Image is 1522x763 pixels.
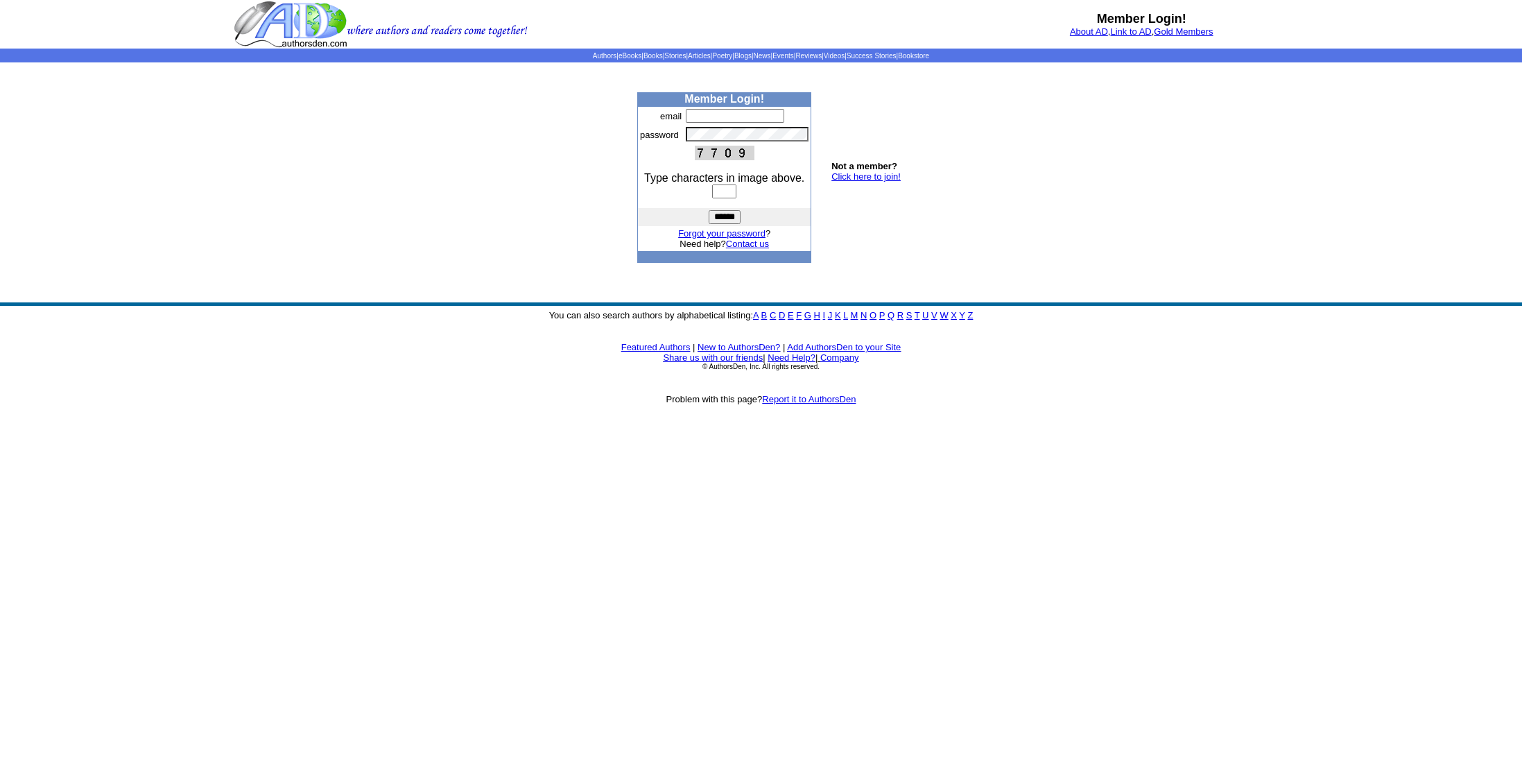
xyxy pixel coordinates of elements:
[779,310,785,320] a: D
[660,111,682,121] font: email
[915,310,920,320] a: T
[762,394,856,404] a: Report it to AuthorsDen
[861,310,867,320] a: N
[763,352,765,363] font: |
[768,352,815,363] a: Need Help?
[897,310,903,320] a: R
[1110,26,1151,37] a: Link to AD
[698,342,780,352] a: New to AuthorsDen?
[804,310,811,320] a: G
[815,352,859,363] font: |
[814,310,820,320] a: H
[906,310,913,320] a: S
[772,52,794,60] a: Events
[967,310,973,320] a: Z
[684,93,764,105] b: Member Login!
[678,228,766,239] a: Forgot your password
[1154,26,1213,37] a: Gold Members
[640,130,679,140] font: password
[695,146,754,160] img: This Is CAPTCHA Image
[643,52,663,60] a: Books
[823,310,826,320] a: I
[644,172,804,184] font: Type characters in image above.
[888,310,894,320] a: Q
[754,52,771,60] a: News
[549,310,974,320] font: You can also search authors by alphabetical listing:
[898,52,929,60] a: Bookstore
[796,310,802,320] a: F
[734,52,752,60] a: Blogs
[847,52,897,60] a: Success Stories
[726,239,769,249] a: Contact us
[664,52,686,60] a: Stories
[788,310,794,320] a: E
[824,52,845,60] a: Videos
[787,342,901,352] a: Add AuthorsDen to your Site
[678,228,770,239] font: ?
[621,342,691,352] a: Featured Authors
[940,310,948,320] a: W
[666,394,856,404] font: Problem with this page?
[1070,26,1213,37] font: , ,
[959,310,965,320] a: Y
[619,52,641,60] a: eBooks
[783,342,785,352] font: |
[851,310,858,320] a: M
[831,171,901,182] a: Click here to join!
[831,161,897,171] b: Not a member?
[593,52,616,60] a: Authors
[835,310,841,320] a: K
[712,52,732,60] a: Poetry
[1097,12,1186,26] b: Member Login!
[828,310,833,320] a: J
[663,352,763,363] a: Share us with our friends
[843,310,848,320] a: L
[680,239,769,249] font: Need help?
[593,52,929,60] span: | | | | | | | | | | | |
[879,310,885,320] a: P
[931,310,937,320] a: V
[820,352,859,363] a: Company
[1070,26,1108,37] a: About AD
[770,310,776,320] a: C
[761,310,768,320] a: B
[688,52,711,60] a: Articles
[795,52,822,60] a: Reviews
[951,310,957,320] a: X
[702,363,820,370] font: © AuthorsDen, Inc. All rights reserved.
[870,310,876,320] a: O
[922,310,928,320] a: U
[753,310,759,320] a: A
[693,342,695,352] font: |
